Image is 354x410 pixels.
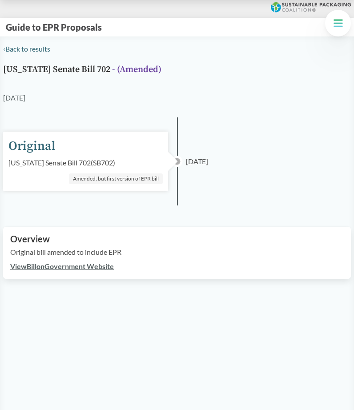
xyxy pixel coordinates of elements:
span: - ( Amended ) [112,64,161,75]
div: Original [8,137,56,156]
h2: Overview [10,234,344,244]
div: [DATE] [3,92,25,103]
a: ‹Back to results [3,44,50,53]
div: Amended, but first version of EPR bill [69,173,163,184]
button: Guide to EPR Proposals [3,21,105,33]
a: ViewBillonGovernment Website [10,262,114,270]
span: [DATE] [186,156,208,167]
p: Original bill amended to include EPR [10,247,344,257]
h1: [US_STATE] Senate Bill 702 [3,65,161,92]
div: [US_STATE] Senate Bill 702 ( SB702 ) [8,157,115,168]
